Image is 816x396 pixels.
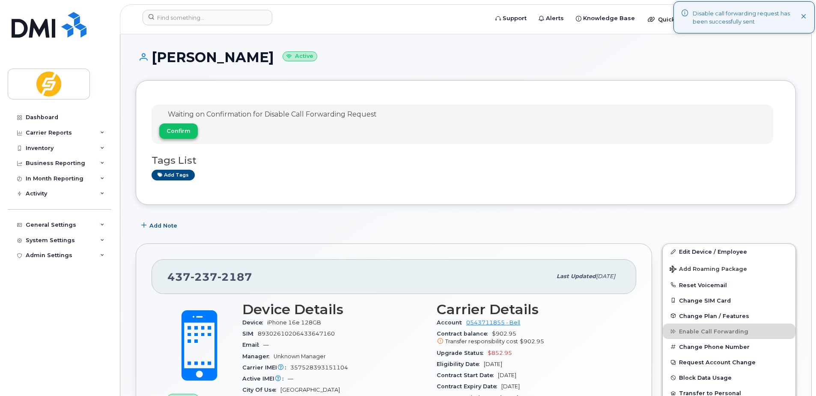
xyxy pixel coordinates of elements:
button: Reset Voicemail [663,277,795,293]
span: Confirm [167,127,191,135]
span: SIM [242,330,258,337]
span: Last updated [557,273,596,279]
button: Change Plan / Features [663,308,795,324]
button: Change SIM Card [663,293,795,308]
span: Eligibility Date [437,361,484,367]
span: $852.95 [488,350,512,356]
span: Change Plan / Features [679,312,749,319]
button: Confirm [159,123,198,139]
span: 89302610206433647160 [258,330,335,337]
span: 2187 [217,270,252,283]
span: [DATE] [484,361,502,367]
span: Carrier IMEI [242,364,290,371]
h1: [PERSON_NAME] [136,50,796,65]
span: 357528393151104 [290,364,348,371]
span: [GEOGRAPHIC_DATA] [280,387,340,393]
button: Request Account Change [663,354,795,370]
span: Unknown Manager [274,353,326,360]
button: Enable Call Forwarding [663,324,795,339]
span: — [263,342,269,348]
span: Add Note [149,222,177,230]
span: 437 [167,270,252,283]
a: 0543711855 - Bell [466,319,520,326]
span: Device [242,319,267,326]
h3: Carrier Details [437,302,621,317]
span: [DATE] [498,372,516,378]
h3: Tags List [152,155,780,166]
span: Enable Call Forwarding [679,328,748,335]
span: Add Roaming Package [670,266,747,274]
h3: Device Details [242,302,426,317]
span: Waiting on Confirmation for Disable Call Forwarding Request [168,110,377,118]
button: Block Data Usage [663,370,795,385]
span: 237 [191,270,217,283]
button: Change Phone Number [663,339,795,354]
span: $902.95 [437,330,621,346]
a: Add tags [152,170,195,180]
span: Contract Start Date [437,372,498,378]
span: Contract balance [437,330,492,337]
span: City Of Use [242,387,280,393]
span: [DATE] [596,273,615,279]
span: Transfer responsibility cost [445,338,518,345]
div: Disable call forwarding request has been successfully sent [693,9,801,25]
span: Upgrade Status [437,350,488,356]
span: [DATE] [501,383,520,390]
span: $902.95 [520,338,544,345]
button: Add Note [136,218,185,233]
span: Email [242,342,263,348]
span: Account [437,319,466,326]
span: Active IMEI [242,375,288,382]
span: iPhone 16e 128GB [267,319,321,326]
span: Contract Expiry Date [437,383,501,390]
a: Edit Device / Employee [663,244,795,259]
button: Add Roaming Package [663,260,795,277]
small: Active [283,51,317,61]
span: Manager [242,353,274,360]
span: — [288,375,293,382]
